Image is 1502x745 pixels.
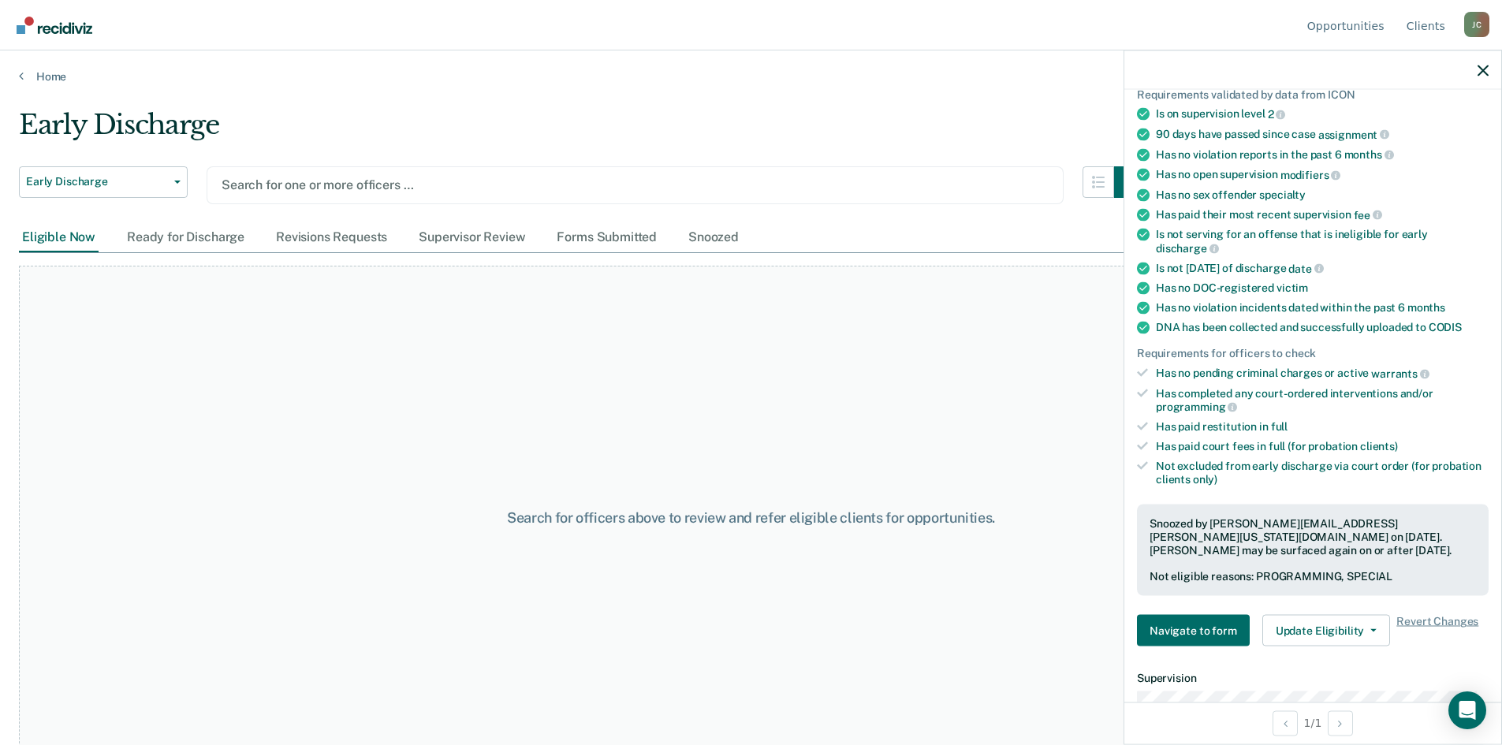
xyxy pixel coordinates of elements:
[1371,367,1429,379] span: warrants
[1156,147,1489,162] div: Has no violation reports in the past 6
[1344,148,1394,161] span: months
[1407,301,1445,314] span: months
[1448,691,1486,729] div: Open Intercom Messenger
[1137,88,1489,101] div: Requirements validated by data from ICON
[1150,570,1476,583] div: Not eligible reasons: PROGRAMMING, SPECIAL
[1156,241,1219,254] span: discharge
[1156,127,1489,141] div: 90 days have passed since case
[1156,420,1489,434] div: Has paid restitution in
[1156,459,1489,486] div: Not excluded from early discharge via court order (for probation clients
[26,175,168,188] span: Early Discharge
[1464,12,1489,37] div: J C
[1318,128,1389,140] span: assignment
[1156,400,1237,413] span: programming
[1156,107,1489,121] div: Is on supervision level
[685,223,742,252] div: Snoozed
[1193,472,1217,485] span: only)
[19,223,99,252] div: Eligible Now
[1464,12,1489,37] button: Profile dropdown button
[416,223,528,252] div: Supervisor Review
[1150,517,1476,557] div: Snoozed by [PERSON_NAME][EMAIL_ADDRESS][PERSON_NAME][US_STATE][DOMAIN_NAME] on [DATE]. [PERSON_NA...
[1137,347,1489,360] div: Requirements for officers to check
[1156,281,1489,295] div: Has no DOC-registered
[1354,208,1382,221] span: fee
[1137,615,1250,646] button: Navigate to form
[1156,168,1489,182] div: Has no open supervision
[1156,228,1489,255] div: Is not serving for an offense that is ineligible for early
[1156,367,1489,381] div: Has no pending criminal charges or active
[1273,710,1298,736] button: Previous Opportunity
[1288,262,1323,274] span: date
[273,223,390,252] div: Revisions Requests
[1137,615,1256,646] a: Navigate to form link
[1137,672,1489,685] dt: Supervision
[553,223,660,252] div: Forms Submitted
[17,17,92,34] img: Recidiviz
[1360,439,1398,452] span: clients)
[124,223,248,252] div: Ready for Discharge
[19,69,1483,84] a: Home
[1328,710,1353,736] button: Next Opportunity
[1280,168,1341,181] span: modifiers
[1396,615,1478,646] span: Revert Changes
[1156,439,1489,453] div: Has paid court fees in full (for probation
[386,509,1117,527] div: Search for officers above to review and refer eligible clients for opportunities.
[19,109,1146,154] div: Early Discharge
[1124,702,1501,743] div: 1 / 1
[1259,188,1306,200] span: specialty
[1156,321,1489,334] div: DNA has been collected and successfully uploaded to
[1429,321,1462,333] span: CODIS
[1277,281,1308,294] span: victim
[1271,420,1288,433] span: full
[1156,301,1489,315] div: Has no violation incidents dated within the past 6
[1156,261,1489,275] div: Is not [DATE] of discharge
[1156,188,1489,201] div: Has no sex offender
[1156,207,1489,222] div: Has paid their most recent supervision
[1156,386,1489,413] div: Has completed any court-ordered interventions and/or
[1262,615,1390,646] button: Update Eligibility
[1268,108,1286,121] span: 2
